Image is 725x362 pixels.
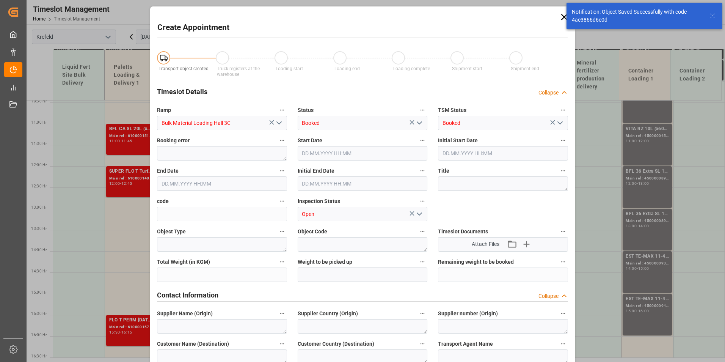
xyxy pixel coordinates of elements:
[157,116,287,130] input: Type to search/select
[554,117,565,129] button: open menu
[217,66,260,77] span: Truck registers at the warehouse
[438,106,466,114] span: TSM Status
[298,137,322,145] span: Start Date
[298,310,358,318] span: Supplier Country (Origin)
[157,87,207,97] h2: Timeslot Details
[417,308,427,318] button: Supplier Country (Origin)
[277,196,287,206] button: code
[157,176,287,191] input: DD.MM.YYYY HH:MM
[558,135,568,145] button: Initial Start Date
[438,137,478,145] span: Initial Start Date
[273,117,284,129] button: open menu
[558,308,568,318] button: Supplier number (Origin)
[558,166,568,176] button: Title
[558,227,568,236] button: Timeslot Documents
[417,339,427,349] button: Customer Country (Destination)
[538,89,559,97] div: Collapse
[157,310,213,318] span: Supplier Name (Origin)
[298,340,374,348] span: Customer Country (Destination)
[277,227,287,236] button: Object Type
[438,310,498,318] span: Supplier number (Origin)
[277,135,287,145] button: Booking error
[298,106,314,114] span: Status
[511,66,539,71] span: Shipment end
[157,22,229,34] h2: Create Appointment
[417,257,427,267] button: Weight to be picked up
[158,66,209,71] span: Transport object created
[558,339,568,349] button: Transport Agent Name
[334,66,360,71] span: Loading end
[157,106,171,114] span: Ramp
[298,116,428,130] input: Type to search/select
[438,228,488,236] span: Timeslot Documents
[417,166,427,176] button: Initial End Date
[393,66,430,71] span: Loading complete
[277,257,287,267] button: Total Weight (in KGM)
[538,292,559,300] div: Collapse
[276,66,303,71] span: Loading start
[157,197,169,205] span: code
[417,105,427,115] button: Status
[438,167,449,175] span: Title
[413,117,425,129] button: open menu
[572,8,702,24] div: Notification: Object Saved Successfully with code 4ac3866d6e0d
[157,290,218,300] h2: Contact Information
[157,340,229,348] span: Customer Name (Destination)
[452,66,482,71] span: Shipment start
[417,135,427,145] button: Start Date
[277,105,287,115] button: Ramp
[277,308,287,318] button: Supplier Name (Origin)
[157,258,210,266] span: Total Weight (in KGM)
[298,167,334,175] span: Initial End Date
[558,257,568,267] button: Remaining weight to be booked
[277,339,287,349] button: Customer Name (Destination)
[298,228,327,236] span: Object Code
[298,197,340,205] span: Inspection Status
[157,167,179,175] span: End Date
[277,166,287,176] button: End Date
[157,137,190,145] span: Booking error
[438,258,514,266] span: Remaining weight to be booked
[413,208,425,220] button: open menu
[417,196,427,206] button: Inspection Status
[298,258,352,266] span: Weight to be picked up
[558,105,568,115] button: TSM Status
[438,340,493,348] span: Transport Agent Name
[298,146,428,161] input: DD.MM.YYYY HH:MM
[298,176,428,191] input: DD.MM.YYYY HH:MM
[157,228,186,236] span: Object Type
[417,227,427,236] button: Object Code
[438,146,568,161] input: DD.MM.YYYY HH:MM
[472,240,499,248] span: Attach Files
